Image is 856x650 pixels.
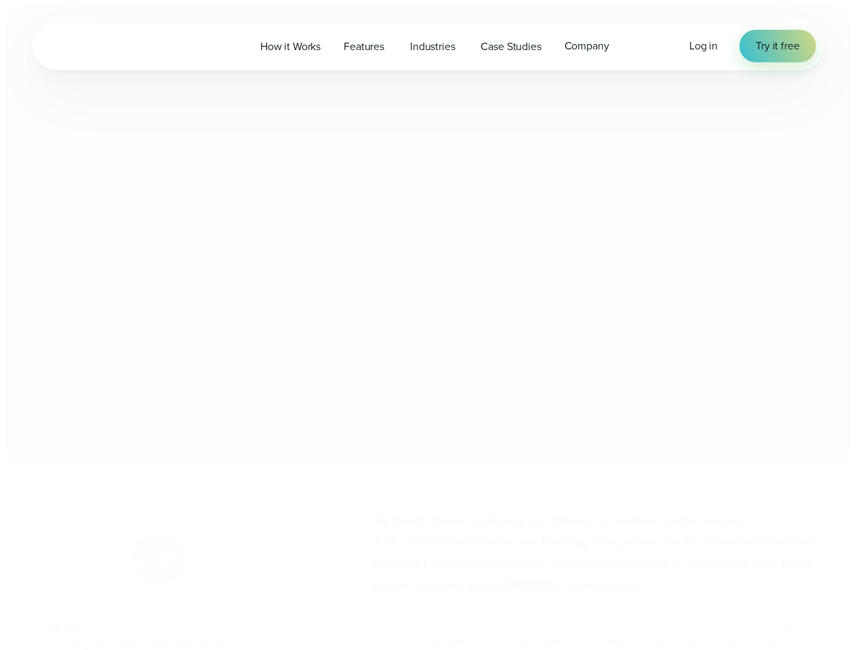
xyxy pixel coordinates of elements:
[565,38,609,54] span: Company
[260,39,321,55] span: How it Works
[249,32,332,60] a: How it Works
[739,30,815,62] a: Try it free
[410,39,455,55] span: Industries
[344,39,384,55] span: Features
[756,38,799,54] span: Try it free
[689,38,718,54] a: Log in
[469,32,552,60] a: Case Studies
[481,39,541,55] span: Case Studies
